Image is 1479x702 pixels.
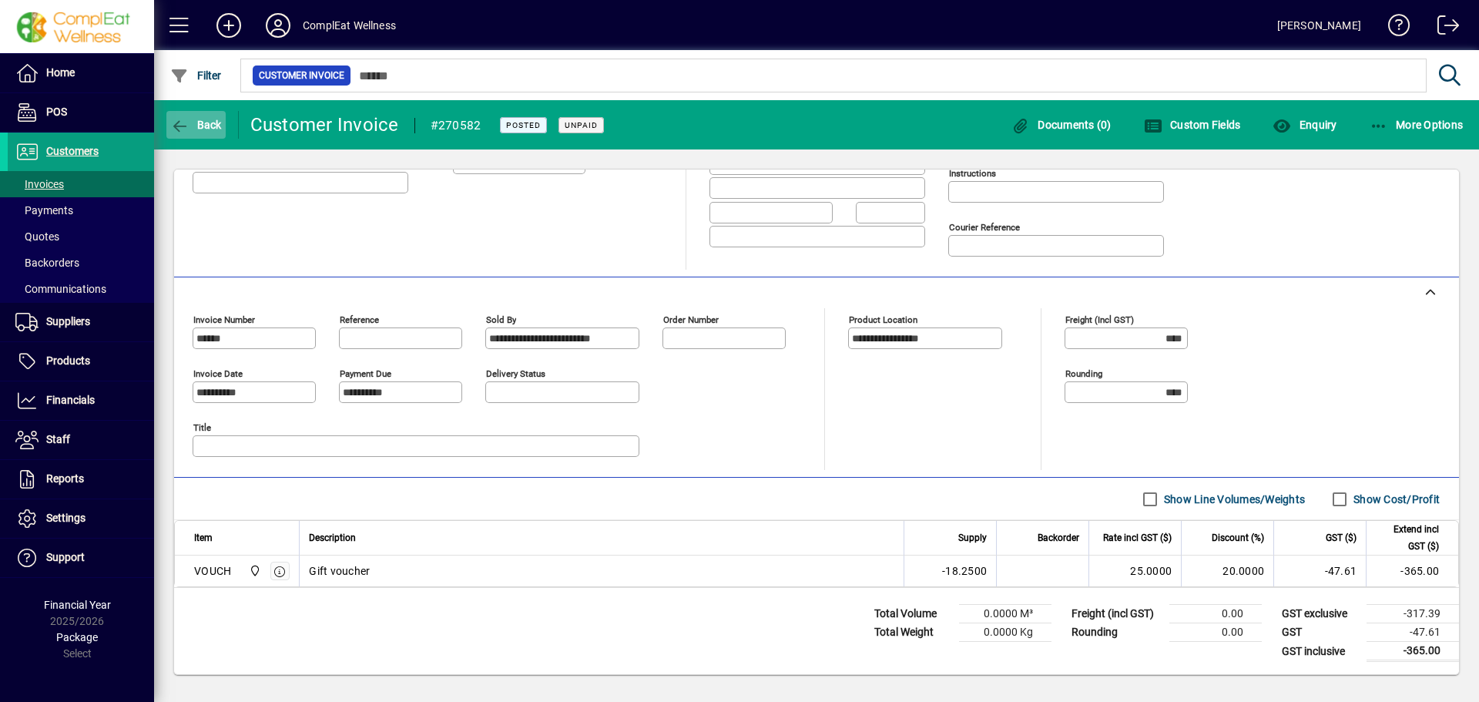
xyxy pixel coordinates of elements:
span: Backorder [1038,529,1079,546]
label: Show Cost/Profit [1350,492,1440,507]
mat-label: Delivery status [486,368,545,379]
label: Show Line Volumes/Weights [1161,492,1305,507]
span: Invoices [15,178,64,190]
mat-label: Instructions [949,168,996,179]
td: 20.0000 [1181,556,1273,586]
span: ComplEat Wellness [245,563,263,579]
button: Add [204,12,253,39]
span: Products [46,354,90,367]
app-page-header-button: Back [154,111,239,139]
button: Enquiry [1269,111,1340,139]
span: Settings [46,512,86,524]
span: -18.2500 [942,563,987,579]
span: Financial Year [44,599,111,611]
button: Profile [253,12,303,39]
span: More Options [1370,119,1464,131]
a: Payments [8,197,154,223]
mat-label: Invoice date [193,368,243,379]
button: More Options [1366,111,1467,139]
mat-label: Courier Reference [949,222,1020,233]
td: -47.61 [1367,623,1459,642]
button: Custom Fields [1140,111,1245,139]
td: 0.0000 M³ [959,605,1051,623]
td: -365.00 [1367,642,1459,661]
td: 0.00 [1169,605,1262,623]
span: POS [46,106,67,118]
mat-label: Invoice number [193,314,255,325]
span: Description [309,529,356,546]
a: Knowledge Base [1377,3,1410,53]
span: Payments [15,204,73,217]
td: Rounding [1064,623,1169,642]
td: 0.0000 Kg [959,623,1051,642]
a: Communications [8,276,154,302]
span: Support [46,551,85,563]
div: 25.0000 [1098,563,1172,579]
span: Gift voucher [309,563,370,579]
span: Package [56,631,98,643]
a: Staff [8,421,154,459]
span: Custom Fields [1144,119,1241,131]
button: Back [166,111,226,139]
div: Customer Invoice [250,113,399,137]
td: Total Weight [867,623,959,642]
mat-label: Product location [849,314,917,325]
div: ComplEat Wellness [303,13,396,38]
span: Staff [46,433,70,445]
span: Customers [46,145,99,157]
span: Item [194,529,213,546]
a: Financials [8,381,154,420]
span: Documents (0) [1011,119,1112,131]
a: Support [8,539,154,577]
span: Discount (%) [1212,529,1264,546]
span: Quotes [15,230,59,243]
mat-label: Payment due [340,368,391,379]
mat-label: Title [193,422,211,433]
td: -317.39 [1367,605,1459,623]
span: Backorders [15,257,79,269]
a: POS [8,93,154,132]
button: Filter [166,62,226,89]
div: [PERSON_NAME] [1277,13,1361,38]
td: -47.61 [1273,556,1366,586]
span: Supply [958,529,987,546]
mat-label: Sold by [486,314,516,325]
div: #270582 [431,113,481,138]
span: Unpaid [565,120,598,130]
a: Backorders [8,250,154,276]
a: Settings [8,499,154,538]
span: Filter [170,69,222,82]
span: Financials [46,394,95,406]
td: Total Volume [867,605,959,623]
mat-label: Order number [663,314,719,325]
span: Suppliers [46,315,90,327]
span: Back [170,119,222,131]
td: GST inclusive [1274,642,1367,661]
a: Invoices [8,171,154,197]
button: Documents (0) [1008,111,1115,139]
span: Reports [46,472,84,485]
td: Freight (incl GST) [1064,605,1169,623]
span: Posted [506,120,541,130]
div: VOUCH [194,563,231,579]
a: Products [8,342,154,381]
a: Logout [1426,3,1460,53]
a: Reports [8,460,154,499]
td: GST [1274,623,1367,642]
span: Home [46,66,75,79]
a: Suppliers [8,303,154,341]
span: Extend incl GST ($) [1376,521,1439,555]
span: Customer Invoice [259,68,344,83]
mat-label: Rounding [1065,368,1102,379]
a: Home [8,54,154,92]
span: GST ($) [1326,529,1357,546]
td: GST exclusive [1274,605,1367,623]
td: 0.00 [1169,623,1262,642]
a: Quotes [8,223,154,250]
mat-label: Reference [340,314,379,325]
span: Communications [15,283,106,295]
td: -365.00 [1366,556,1458,586]
span: Enquiry [1273,119,1336,131]
span: Rate incl GST ($) [1103,529,1172,546]
mat-label: Freight (incl GST) [1065,314,1134,325]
